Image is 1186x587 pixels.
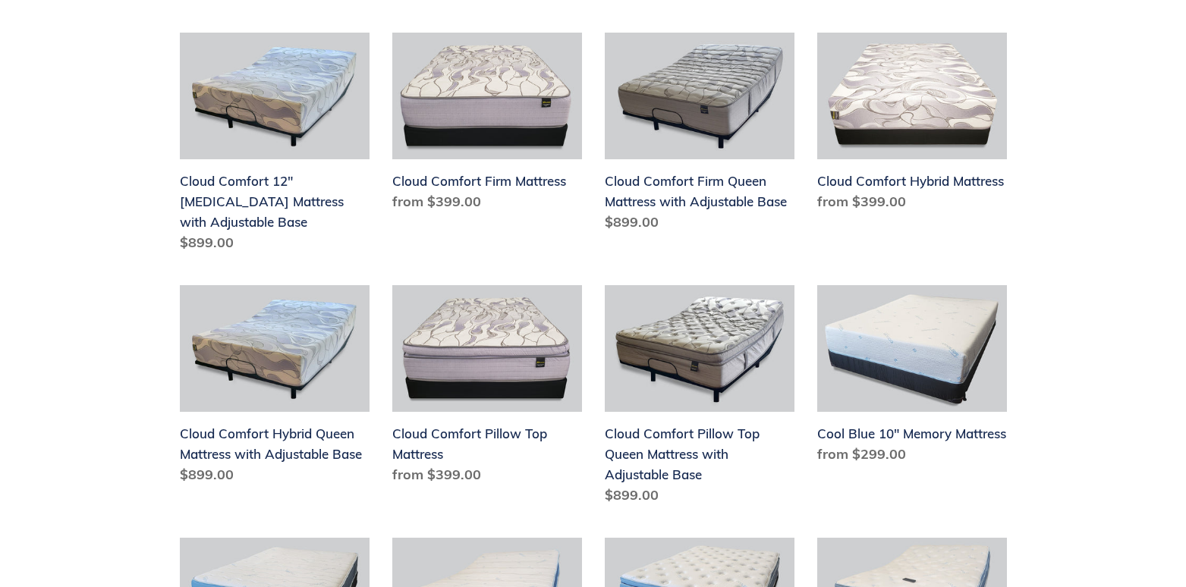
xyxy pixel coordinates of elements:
[605,33,794,238] a: Cloud Comfort Firm Queen Mattress with Adjustable Base
[392,33,582,218] a: Cloud Comfort Firm Mattress
[180,33,370,259] a: Cloud Comfort 12" Memory Foam Mattress with Adjustable Base
[180,285,370,491] a: Cloud Comfort Hybrid Queen Mattress with Adjustable Base
[605,285,794,511] a: Cloud Comfort Pillow Top Queen Mattress with Adjustable Base
[817,33,1007,218] a: Cloud Comfort Hybrid Mattress
[392,285,582,491] a: Cloud Comfort Pillow Top Mattress
[817,285,1007,470] a: Cool Blue 10" Memory Mattress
